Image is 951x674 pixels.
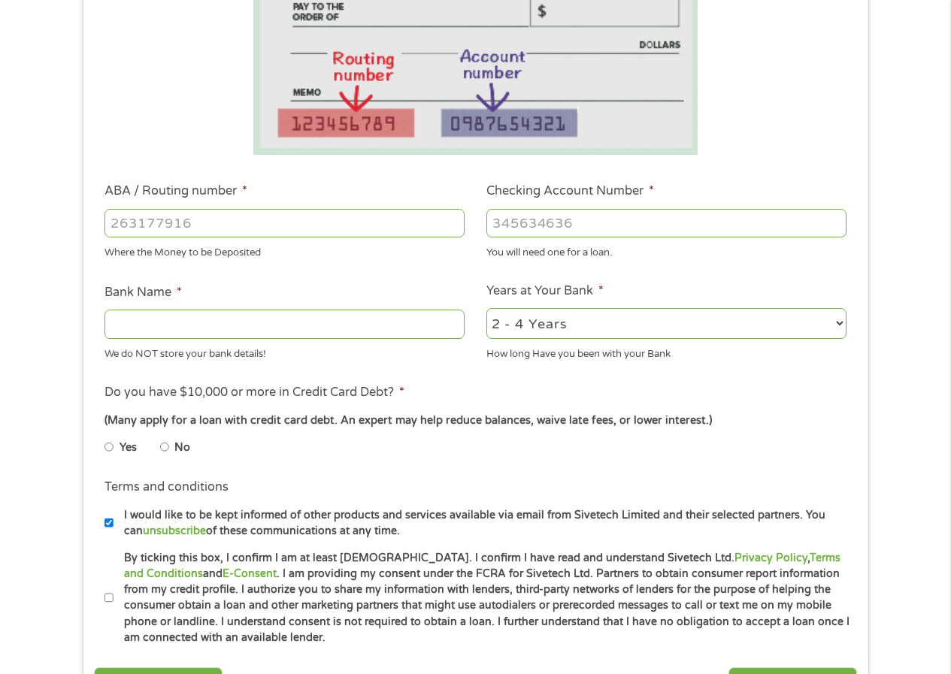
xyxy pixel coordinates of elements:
label: Bank Name [104,285,182,301]
label: Do you have $10,000 or more in Credit Card Debt? [104,385,404,400]
label: Checking Account Number [486,183,654,199]
div: Where the Money to be Deposited [104,240,465,261]
div: We do NOT store your bank details! [104,341,465,361]
input: 263177916 [104,209,465,237]
label: Years at Your Bank [486,283,604,299]
a: Terms and Conditions [124,552,840,580]
label: Terms and conditions [104,479,229,495]
div: How long Have you been with your Bank [486,341,847,361]
div: (Many apply for a loan with credit card debt. An expert may help reduce balances, waive late fees... [104,413,846,429]
div: You will need one for a loan. [486,240,847,261]
a: E-Consent [223,567,277,580]
input: 345634636 [486,209,847,237]
label: By ticking this box, I confirm I am at least [DEMOGRAPHIC_DATA]. I confirm I have read and unders... [114,550,851,646]
label: ABA / Routing number [104,183,247,199]
label: Yes [120,440,137,456]
label: No [174,440,190,456]
a: unsubscribe [143,524,206,537]
label: I would like to be kept informed of other products and services available via email from Sivetech... [114,507,851,540]
a: Privacy Policy [734,552,807,564]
